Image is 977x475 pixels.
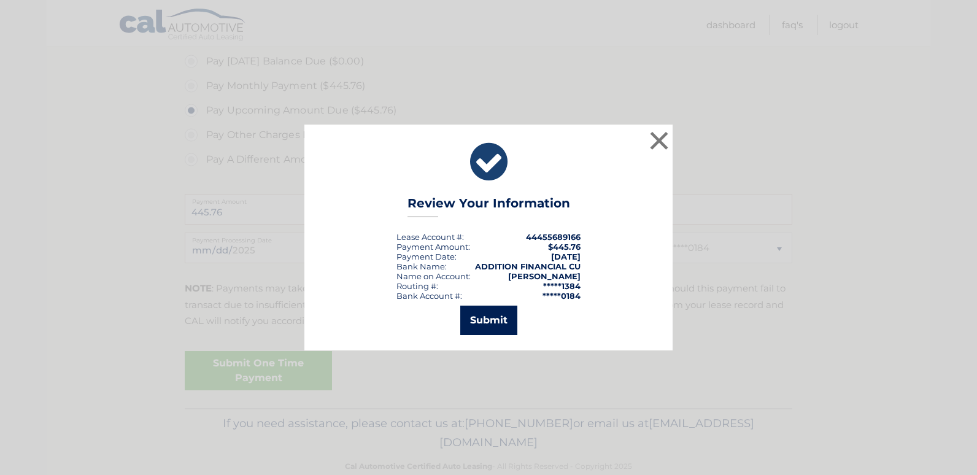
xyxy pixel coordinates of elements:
[508,271,581,281] strong: [PERSON_NAME]
[396,271,471,281] div: Name on Account:
[396,291,462,301] div: Bank Account #:
[460,306,517,335] button: Submit
[647,128,671,153] button: ×
[396,242,470,252] div: Payment Amount:
[407,196,570,217] h3: Review Your Information
[551,252,581,261] span: [DATE]
[396,261,447,271] div: Bank Name:
[475,261,581,271] strong: ADDITION FINANCIAL CU
[396,281,438,291] div: Routing #:
[526,232,581,242] strong: 44455689166
[396,252,455,261] span: Payment Date
[396,252,457,261] div: :
[548,242,581,252] span: $445.76
[396,232,464,242] div: Lease Account #:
